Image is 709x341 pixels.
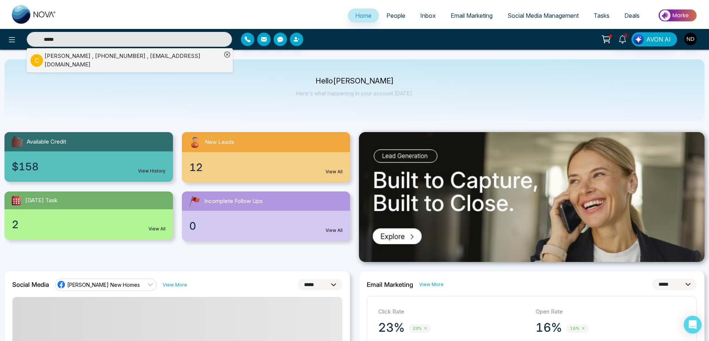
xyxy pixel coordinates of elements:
div: [PERSON_NAME] , [PHONE_NUMBER] , [EMAIL_ADDRESS][DOMAIN_NAME] [45,52,222,69]
img: Lead Flow [633,34,644,45]
span: People [386,12,405,19]
p: C [30,54,43,67]
p: Here's what happening in your account [DATE]. [296,90,413,96]
a: Social Media Management [500,9,586,23]
img: Nova CRM Logo [12,5,56,24]
a: View More [163,281,187,288]
img: availableCredit.svg [10,135,24,148]
a: Email Marketing [443,9,500,23]
button: AVON AI [631,32,677,46]
a: View All [148,226,166,232]
span: AVON AI [646,35,671,44]
h2: Email Marketing [367,281,413,288]
span: Home [355,12,372,19]
p: Click Rate [378,308,528,316]
h2: Social Media [12,281,49,288]
a: View More [419,281,444,288]
img: Market-place.gif [651,7,705,24]
p: Open Rate [536,308,686,316]
a: View All [326,168,343,175]
p: Hello [PERSON_NAME] [296,78,413,84]
span: $158 [12,159,39,174]
span: 0 [189,218,196,234]
span: New Leads [205,138,234,147]
p: 16% [536,320,562,335]
span: Incomplete Follow Ups [204,197,263,206]
img: todayTask.svg [10,194,22,206]
span: Inbox [420,12,436,19]
a: 8 [614,32,631,45]
img: followUps.svg [188,194,201,208]
p: 23% [378,320,405,335]
span: [PERSON_NAME] New Homes [67,281,140,288]
a: View All [326,227,343,234]
span: 8 [623,32,629,39]
a: Tasks [586,9,617,23]
a: View History [138,168,166,174]
a: Home [348,9,379,23]
span: Deals [624,12,640,19]
span: Available Credit [27,138,66,146]
span: Social Media Management [507,12,579,19]
img: . [359,132,705,262]
a: Incomplete Follow Ups0View All [177,191,355,241]
a: Deals [617,9,647,23]
img: newLeads.svg [188,135,202,149]
a: Inbox [413,9,443,23]
span: 12 [189,160,203,175]
a: People [379,9,413,23]
span: 16% [566,324,589,333]
span: 2 [12,217,19,232]
img: User Avatar [684,33,697,45]
span: [DATE] Task [25,196,58,205]
span: Tasks [594,12,610,19]
a: New Leads12View All [177,132,355,183]
span: 23% [409,324,431,333]
div: Open Intercom Messenger [684,316,702,334]
span: Email Marketing [451,12,493,19]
